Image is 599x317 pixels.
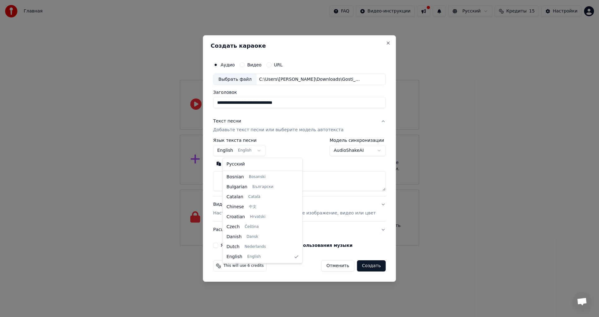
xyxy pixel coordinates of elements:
span: Bulgarian [226,184,247,190]
span: Nederlands [245,244,266,249]
span: Czech [226,224,240,230]
span: Български [252,185,273,190]
span: Dutch [226,244,240,250]
span: Русский [226,161,245,167]
span: Bosnian [226,174,244,180]
span: Catalan [226,194,243,200]
span: 中文 [249,204,256,209]
span: English [247,254,261,259]
span: Dansk [246,234,258,239]
span: English [226,254,242,260]
span: Bosanski [249,175,265,180]
span: Čeština [245,224,259,229]
span: Chinese [226,204,244,210]
span: Croatian [226,214,245,220]
span: Català [248,195,260,199]
span: Hrvatski [250,214,265,219]
span: Danish [226,234,241,240]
